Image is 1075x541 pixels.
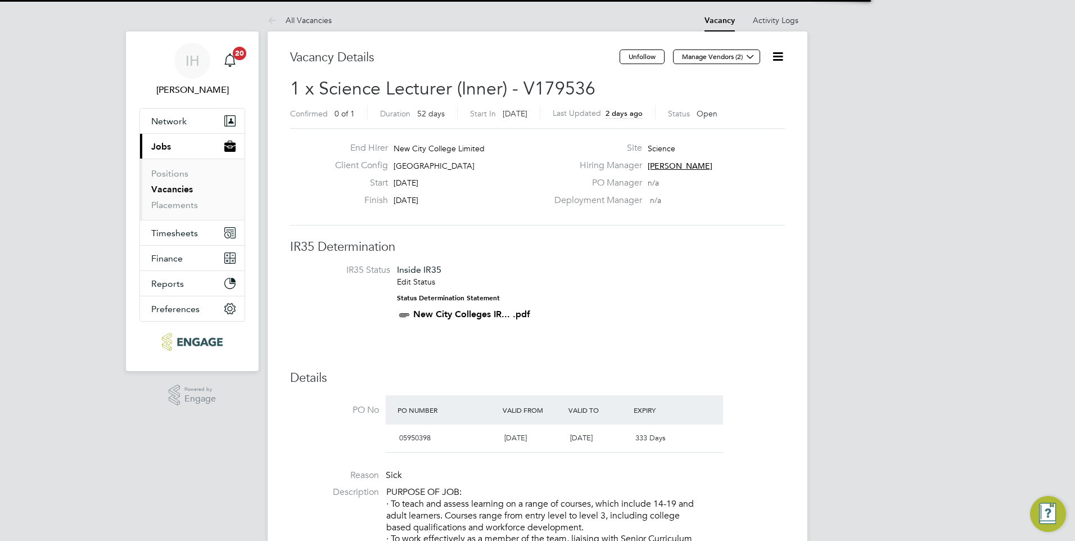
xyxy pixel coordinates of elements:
a: 20 [219,43,241,79]
h3: Details [290,370,785,386]
span: IH [186,53,200,68]
span: Iqbal Hussain [139,83,245,97]
span: Sick [386,470,402,481]
a: IH[PERSON_NAME] [139,43,245,97]
button: Preferences [140,296,245,321]
button: Reports [140,271,245,296]
span: Inside IR35 [397,264,441,275]
h3: IR35 Determination [290,239,785,255]
div: Expiry [631,400,697,420]
a: Edit Status [397,277,435,287]
label: Start In [470,109,496,119]
span: Engage [184,394,216,404]
span: Timesheets [151,228,198,238]
label: Status [668,109,690,119]
label: PO No [290,404,379,416]
span: [DATE] [504,433,527,443]
span: New City College Limited [394,143,485,154]
label: Confirmed [290,109,328,119]
a: Placements [151,200,198,210]
h3: Vacancy Details [290,49,620,66]
label: IR35 Status [301,264,390,276]
a: Activity Logs [753,15,798,25]
span: 05950398 [399,433,431,443]
label: Last Updated [553,108,601,118]
a: Vacancy [704,16,735,25]
label: End Hirer [326,142,388,154]
strong: Status Determination Statement [397,294,500,302]
label: Description [290,486,379,498]
span: 0 of 1 [335,109,355,119]
a: All Vacancies [268,15,332,25]
span: Network [151,116,187,127]
span: n/a [648,178,659,188]
span: 52 days [417,109,445,119]
button: Jobs [140,134,245,159]
label: Hiring Manager [548,160,642,172]
a: Powered byEngage [169,385,216,406]
span: [PERSON_NAME] [648,161,712,171]
span: 1 x Science Lecturer (Inner) - V179536 [290,78,595,100]
span: Open [697,109,717,119]
span: 20 [233,47,246,60]
span: [DATE] [570,433,593,443]
span: [DATE] [394,195,418,205]
a: Go to home page [139,333,245,351]
a: Positions [151,168,188,179]
button: Timesheets [140,220,245,245]
label: PO Manager [548,177,642,189]
div: Valid To [566,400,631,420]
span: n/a [650,195,661,205]
span: Powered by [184,385,216,394]
nav: Main navigation [126,31,259,371]
button: Network [140,109,245,133]
label: Duration [380,109,410,119]
button: Manage Vendors (2) [673,49,760,64]
button: Engage Resource Center [1030,496,1066,532]
div: PO Number [395,400,500,420]
a: Vacancies [151,184,193,195]
span: Preferences [151,304,200,314]
span: Jobs [151,141,171,152]
label: Client Config [326,160,388,172]
span: [DATE] [394,178,418,188]
a: New City Colleges IR... .pdf [413,309,530,319]
label: Start [326,177,388,189]
div: Jobs [140,159,245,220]
span: Reports [151,278,184,289]
span: Finance [151,253,183,264]
span: [DATE] [503,109,527,119]
span: 2 days ago [606,109,643,118]
div: Valid From [500,400,566,420]
button: Unfollow [620,49,665,64]
label: Deployment Manager [548,195,642,206]
label: Site [548,142,642,154]
img: ncclondon-logo-retina.png [162,333,222,351]
span: Science [648,143,675,154]
span: [GEOGRAPHIC_DATA] [394,161,475,171]
button: Finance [140,246,245,270]
span: 333 Days [635,433,666,443]
label: Finish [326,195,388,206]
label: Reason [290,470,379,481]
